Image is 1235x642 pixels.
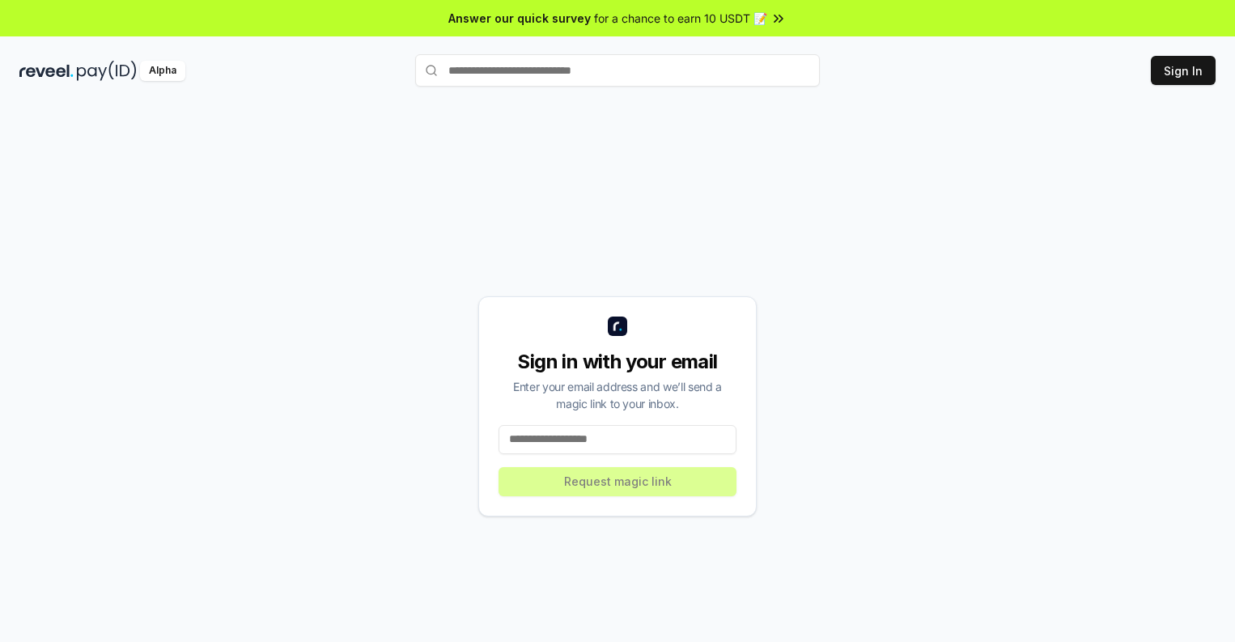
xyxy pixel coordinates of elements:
[1151,56,1216,85] button: Sign In
[499,349,736,375] div: Sign in with your email
[594,10,767,27] span: for a chance to earn 10 USDT 📝
[448,10,591,27] span: Answer our quick survey
[19,61,74,81] img: reveel_dark
[77,61,137,81] img: pay_id
[140,61,185,81] div: Alpha
[499,378,736,412] div: Enter your email address and we’ll send a magic link to your inbox.
[608,317,627,336] img: logo_small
